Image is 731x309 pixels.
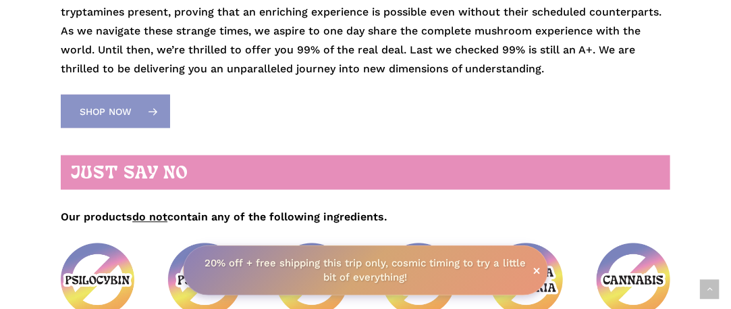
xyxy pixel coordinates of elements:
u: do not [132,211,167,224]
a: Back to top [700,280,720,300]
span: × [533,264,541,277]
a: Shop Now [61,95,170,128]
h2: JUST SAY NO [61,156,670,190]
strong: 20% off + free shipping this trip only, cosmic timing to try a little bit of everything! [205,257,526,283]
span: Shop Now [80,105,132,118]
strong: Our products contain any of the following ingredients. [61,211,387,224]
